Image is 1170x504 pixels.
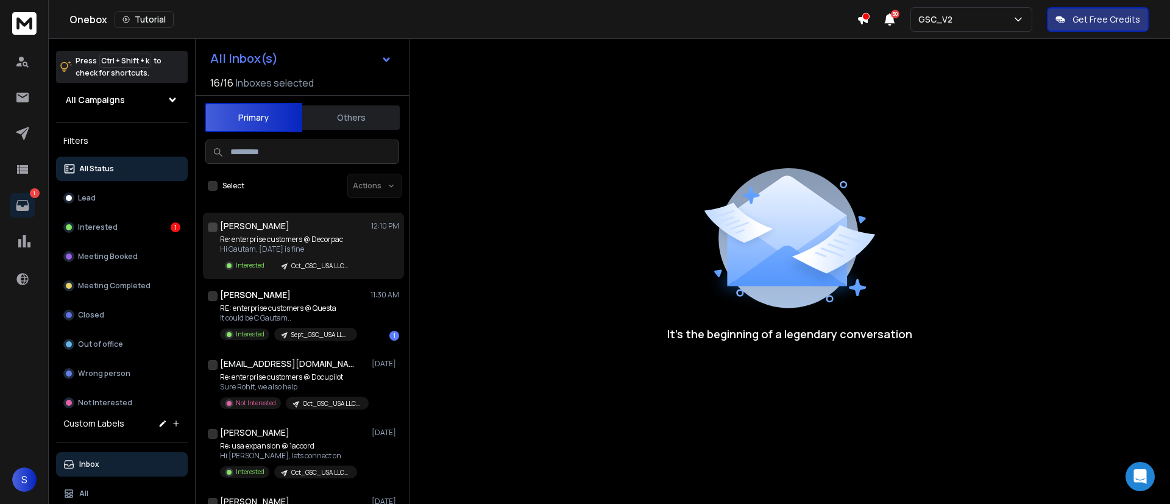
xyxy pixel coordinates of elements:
[56,132,188,149] h3: Filters
[78,339,123,349] p: Out of office
[56,88,188,112] button: All Campaigns
[1072,13,1140,26] p: Get Free Credits
[99,54,151,68] span: Ctrl + Shift + k
[78,369,130,378] p: Wrong person
[291,330,350,339] p: Sept_GSC_USA LLC _ [GEOGRAPHIC_DATA]
[220,427,289,439] h1: [PERSON_NAME]
[236,467,264,477] p: Interested
[210,76,233,90] span: 16 / 16
[56,186,188,210] button: Lead
[389,331,399,341] div: 1
[220,441,357,451] p: Re: usa expansion @ 1accord
[222,181,244,191] label: Select
[220,372,366,382] p: Re: enterprise customers @ Docupilot
[56,244,188,269] button: Meeting Booked
[236,399,276,408] p: Not Interested
[667,325,912,343] p: It’s the beginning of a legendary conversation
[56,303,188,327] button: Closed
[220,220,289,232] h1: [PERSON_NAME]
[56,215,188,240] button: Interested1
[78,193,96,203] p: Lead
[115,11,174,28] button: Tutorial
[10,193,35,218] a: 1
[76,55,161,79] p: Press to check for shortcuts.
[200,46,402,71] button: All Inbox(s)
[370,290,399,300] p: 11:30 AM
[56,391,188,415] button: Not Interested
[56,157,188,181] button: All Status
[291,468,350,477] p: Oct_GSC_USA LLC_20-100_India
[220,451,357,461] p: Hi [PERSON_NAME], lets connect on
[372,428,399,438] p: [DATE]
[205,103,302,132] button: Primary
[79,460,99,469] p: Inbox
[371,221,399,231] p: 12:10 PM
[303,399,361,408] p: Oct_GSC_USA LLC_20-100_India
[69,11,857,28] div: Onebox
[66,94,125,106] h1: All Campaigns
[78,398,132,408] p: Not Interested
[12,467,37,492] button: S
[220,235,357,244] p: Re: enterprise customers @ Decorpac
[220,303,357,313] p: RE: enterprise customers @ Questa
[30,188,40,198] p: 1
[79,489,88,499] p: All
[220,313,357,323] p: It could be C Gautam..
[220,358,354,370] h1: [EMAIL_ADDRESS][DOMAIN_NAME]
[78,310,104,320] p: Closed
[220,244,357,254] p: Hi Gautam, [DATE] is fine
[220,289,291,301] h1: [PERSON_NAME]
[220,382,366,392] p: Sure Rohit, we also help
[236,76,314,90] h3: Inboxes selected
[56,332,188,357] button: Out of office
[372,359,399,369] p: [DATE]
[78,222,118,232] p: Interested
[891,10,899,18] span: 50
[56,274,188,298] button: Meeting Completed
[236,330,264,339] p: Interested
[1047,7,1149,32] button: Get Free Credits
[78,252,138,261] p: Meeting Booked
[78,281,151,291] p: Meeting Completed
[63,417,124,430] h3: Custom Labels
[918,13,957,26] p: GSC_V2
[291,261,350,271] p: Oct_GSC_USA LLC_20-100_India
[1126,462,1155,491] div: Open Intercom Messenger
[210,52,278,65] h1: All Inbox(s)
[171,222,180,232] div: 1
[79,164,114,174] p: All Status
[56,452,188,477] button: Inbox
[302,104,400,131] button: Others
[56,361,188,386] button: Wrong person
[236,261,264,270] p: Interested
